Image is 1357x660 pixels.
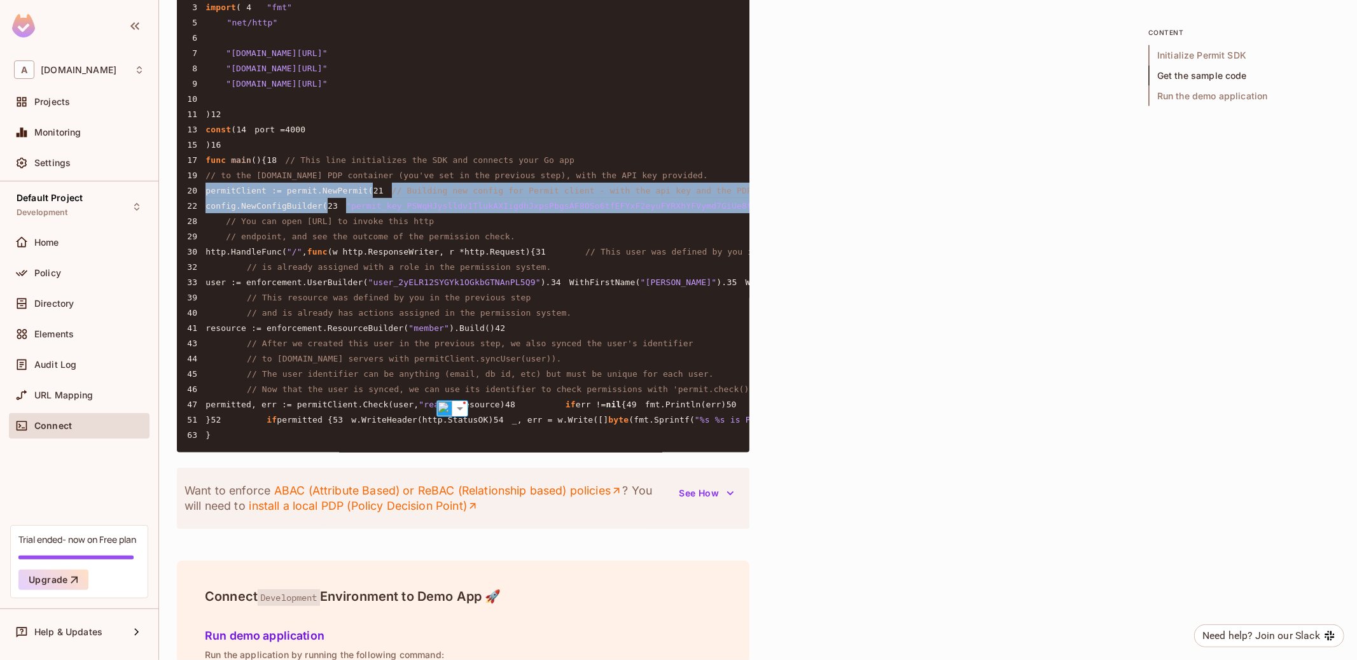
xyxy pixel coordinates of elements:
span: 22 [187,200,205,213]
span: ). [716,277,727,287]
span: ). [541,277,551,287]
span: byte [608,415,629,425]
span: 16 [211,139,229,151]
span: 40 [187,307,205,319]
span: 4 [241,1,260,14]
span: , [302,247,307,256]
span: "member" [408,323,449,333]
span: WithLastName( [746,277,812,287]
span: 17 [187,154,205,167]
span: // and is already has actions assigned in the permission system. [247,308,572,318]
span: { [261,155,267,165]
div: Need help? Join our Slack [1202,628,1320,643]
span: Help & Updates [34,627,102,637]
span: Get the sample code [1148,65,1339,85]
span: ( [236,3,241,12]
span: 28 [187,215,205,228]
span: Development [17,207,68,218]
span: 52 [211,414,229,426]
span: nil [606,400,622,409]
span: "[DOMAIN_NAME][URL]" [226,79,328,88]
span: // The user identifier can be anything (email, db id, etc) but must be unique for each user. [247,369,714,379]
span: 47 [187,398,205,411]
span: 29 [187,230,205,243]
span: { [531,247,536,256]
span: 14 [236,123,254,136]
span: // to the [DOMAIN_NAME] PDP container (you've set in the previous step), with the API key provided. [205,171,708,180]
span: Audit Log [34,360,76,370]
span: 51 [187,414,205,426]
span: Run the demo application [1148,85,1339,106]
p: Want to enforce ? You will need to [184,483,672,514]
span: Policy [34,268,61,278]
span: permitted { [277,415,333,425]
span: // This user was defined by you in the previous step and [585,247,870,256]
p: Run the application by running the following command: [205,650,721,660]
span: 33 [187,276,205,289]
span: "fmt" [267,3,292,12]
span: 30 [187,246,205,258]
span: 5 [187,17,205,29]
span: 18 [267,154,285,167]
span: 10 [187,93,205,106]
button: See How [672,483,742,503]
span: 23 [328,200,346,213]
span: http.HandleFunc( [205,247,287,256]
span: 42 [495,322,513,335]
a: ABAC (Attribute Based) or ReBAC (Relationship based) policies [274,483,622,498]
span: Workspace: ahamove.com [41,65,116,75]
span: import [205,3,236,12]
span: Projects [34,97,70,107]
span: { [622,400,627,409]
span: port = [254,125,285,134]
span: 6 [187,32,205,45]
span: Development [258,589,320,606]
span: "[DOMAIN_NAME][URL]" [226,64,328,73]
span: 53 [333,414,351,426]
span: Default Project [17,193,83,203]
span: 4000 [285,125,305,134]
span: "permit_key_PSWqHJyslldv1TlukAXIigdhJxpsPbgsAF8OSo6tfEFYxF2eyuFYRXhYFVymd7GiUe8tMHTnvVmnugsjAfxL88" [346,201,849,211]
span: 63 [187,429,205,442]
span: 41 [187,322,205,335]
span: 48 [505,398,524,411]
span: 44 [187,353,205,365]
div: Trial ended- now on Free plan [18,533,136,545]
span: 35 [727,276,745,289]
span: 11 [187,108,205,121]
span: "/" [287,247,302,256]
span: () [251,155,261,165]
span: "user_2yELR12SYGYk1OGkbGTNAnPL5Q9" [368,277,541,287]
span: 50 [726,398,744,411]
span: ( [231,125,236,134]
span: // is already assigned with a role in the permission system. [247,262,552,272]
span: 8 [187,62,205,75]
span: // You can open [URL] to invoke this http [226,216,434,226]
span: 12 [211,108,229,121]
span: 21 [373,185,391,197]
span: main [231,155,251,165]
span: URL Mapping [34,390,94,400]
span: 20 [187,185,205,197]
span: Settings [34,158,71,168]
a: install a local PDP (Policy Decision Point) [249,498,478,514]
span: // endpoint, and see the outcome of the permission check. [226,232,515,241]
span: "net/http" [227,18,278,27]
span: WithFirstName( [569,277,641,287]
span: Connect [34,421,72,431]
span: permitted, err := permitClient.Check(user, [205,400,419,409]
h4: Connect Environment to Demo App 🚀 [205,589,721,604]
span: // This line initializes the SDK and connects your Go app [285,155,574,165]
span: // After we created this user in the previous step, we also synced the user's identifier [247,339,693,348]
span: 46 [187,383,205,396]
span: const [205,125,231,134]
span: 13 [187,123,205,136]
span: if [267,415,277,425]
span: // to [DOMAIN_NAME] servers with permitClient.syncUser(user)). [247,354,562,363]
span: (w http.ResponseWriter, r *http.Request) [328,247,531,256]
span: // Building new config for Permit client - with the api key and the PDP url [392,186,772,195]
h5: Run demo application [205,629,721,642]
span: Initialize Permit SDK [1148,45,1339,65]
span: "%s %s is PERMITTED to %s %s!" [695,415,847,425]
span: 45 [187,368,205,381]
